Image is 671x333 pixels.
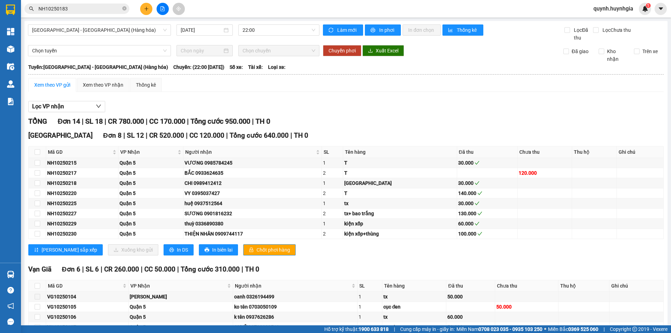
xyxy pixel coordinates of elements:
[146,117,147,125] span: |
[47,293,127,301] div: VG10250104
[127,131,144,139] span: SL 12
[96,103,101,109] span: down
[496,303,557,311] div: 50.000
[58,117,80,125] span: Đơn 14
[47,169,117,177] div: NH10250217
[383,303,445,311] div: cục đen
[243,244,296,255] button: lockChốt phơi hàng
[120,210,182,217] div: Quận 5
[118,178,183,188] td: Quận 5
[604,325,605,333] span: |
[46,219,118,229] td: NH10250229
[403,24,441,36] button: In đơn chọn
[478,326,542,332] strong: 0708 023 035 - 0935 103 250
[290,131,292,139] span: |
[141,265,143,273] span: |
[28,131,93,139] span: [GEOGRAPHIC_DATA]
[358,280,382,292] th: SL
[140,3,152,15] button: plus
[234,303,356,311] div: ko tên 0703050109
[257,246,290,254] span: Chốt phơi hàng
[46,198,118,209] td: NH10250225
[6,5,15,15] img: logo-vxr
[47,303,127,311] div: VG10250105
[47,323,127,331] div: VG10250107
[185,210,320,217] div: SƯƠNG 0901816232
[235,282,350,290] span: Người nhận
[82,265,84,273] span: |
[82,117,84,125] span: |
[46,229,118,239] td: NH10250230
[122,6,127,12] span: close-circle
[204,247,209,253] span: printer
[32,25,167,35] span: Ninh Hòa - Sài Gòn (Hàng hóa)
[32,45,167,56] span: Chọn tuyến
[365,24,401,36] button: printerIn phơi
[609,280,664,292] th: Ghi chú
[130,303,232,311] div: Quận 5
[458,179,516,187] div: 30.000
[447,313,493,321] div: 60.000
[7,287,14,294] span: question-circle
[181,47,222,55] input: Chọn ngày
[181,26,222,34] input: 13/10/2025
[230,131,289,139] span: Tổng cước 640.000
[108,117,144,125] span: CR 780.000
[46,188,118,198] td: NH10250220
[176,6,181,11] span: aim
[169,247,174,253] span: printer
[28,101,105,112] button: Lọc VP nhận
[475,221,479,226] span: check
[572,146,616,158] th: Thu hộ
[368,48,373,54] span: download
[544,328,546,331] span: ⚪️
[129,322,233,332] td: Quận 5
[185,220,320,227] div: thuỳ 0336890380
[118,158,183,168] td: Quận 5
[29,6,34,11] span: search
[323,230,342,238] div: 2
[130,313,232,321] div: Quận 5
[400,325,455,333] span: Cung cấp máy in - giấy in:
[448,28,454,33] span: bar-chart
[344,159,455,167] div: T
[243,25,315,35] span: 22:00
[181,265,240,273] span: Tổng cước 310.000
[7,318,14,325] span: message
[123,131,125,139] span: |
[47,200,117,207] div: NH10250225
[458,210,516,217] div: 130.000
[136,81,156,89] div: Thống kê
[118,198,183,209] td: Quận 5
[323,189,342,197] div: 2
[394,325,395,333] span: |
[118,168,183,178] td: Quận 5
[34,247,39,253] span: sort-ascending
[323,169,342,177] div: 2
[323,210,342,217] div: 2
[7,98,14,105] img: solution-icon
[122,6,127,10] span: close-circle
[323,200,342,207] div: 1
[212,246,232,254] span: In biên lai
[362,45,404,56] button: downloadXuất Excel
[477,191,482,196] span: check
[442,24,483,36] button: bar-chartThống kê
[255,117,270,125] span: TH 0
[120,220,182,227] div: Quận 5
[457,26,478,34] span: Thống kê
[344,200,455,207] div: tx
[7,45,14,53] img: warehouse-icon
[129,302,233,312] td: Quận 5
[477,211,482,216] span: check
[226,131,228,139] span: |
[475,160,479,165] span: check
[177,265,179,273] span: |
[130,282,226,290] span: VP Nhận
[324,325,389,333] span: Hỗ trợ kỹ thuật:
[370,28,376,33] span: printer
[245,265,259,273] span: TH 0
[47,159,117,167] div: NH10250215
[323,159,342,167] div: 1
[640,48,661,55] span: Trên xe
